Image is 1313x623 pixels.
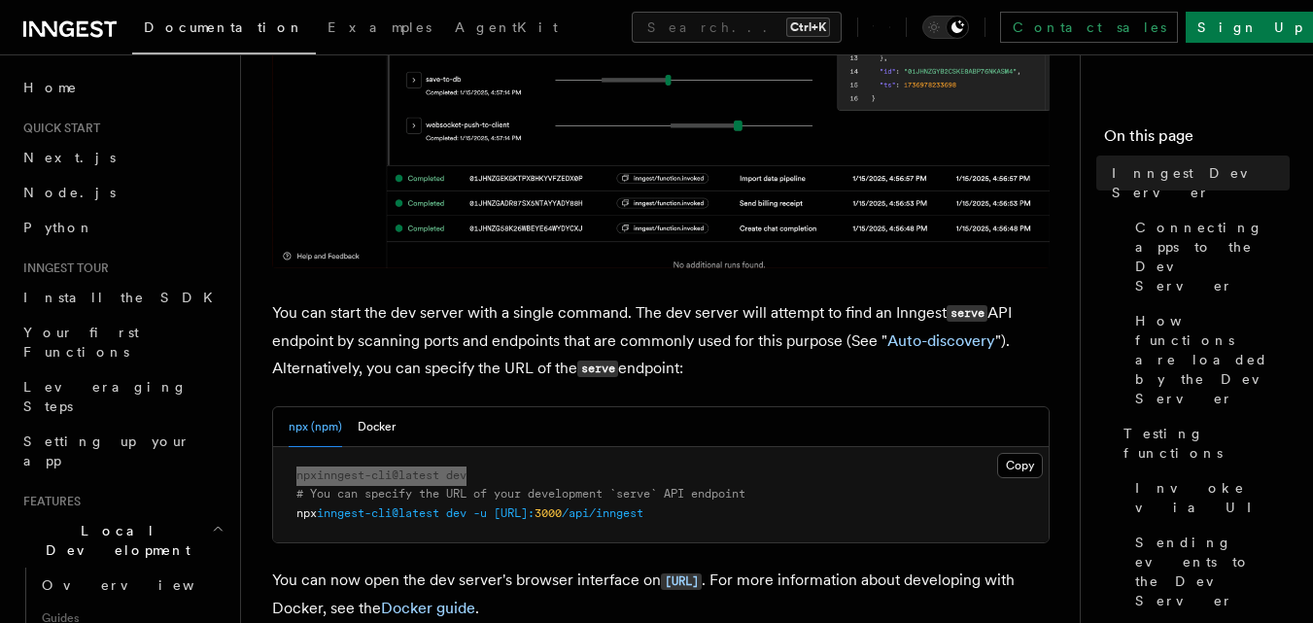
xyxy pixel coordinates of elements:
span: Inngest tour [16,260,109,276]
button: npx (npm) [289,407,342,447]
span: Invoke via UI [1135,478,1290,517]
span: How functions are loaded by the Dev Server [1135,311,1290,408]
a: Your first Functions [16,315,228,369]
span: Your first Functions [23,325,139,360]
span: Quick start [16,121,100,136]
a: Setting up your app [16,424,228,478]
a: Sending events to the Dev Server [1127,525,1290,618]
code: serve [947,305,987,322]
button: Copy [997,453,1043,478]
span: Local Development [16,521,212,560]
a: Examples [316,6,443,52]
a: [URL] [661,571,702,589]
p: You can now open the dev server's browser interface on . For more information about developing wi... [272,567,1050,622]
span: Next.js [23,150,116,165]
a: AgentKit [443,6,570,52]
a: Leveraging Steps [16,369,228,424]
a: Python [16,210,228,245]
a: Overview [34,568,228,603]
span: Inngest Dev Server [1112,163,1290,202]
span: Testing functions [1123,424,1290,463]
span: -u [473,506,487,520]
span: Node.js [23,185,116,200]
span: Connecting apps to the Dev Server [1135,218,1290,295]
a: Home [16,70,228,105]
a: Auto-discovery [887,331,995,350]
span: /api/inngest [562,506,643,520]
span: Home [23,78,78,97]
a: Next.js [16,140,228,175]
a: Install the SDK [16,280,228,315]
span: npx [296,468,317,482]
span: 3000 [535,506,562,520]
span: Features [16,494,81,509]
span: Python [23,220,94,235]
span: inngest-cli@latest [317,468,439,482]
span: Sending events to the Dev Server [1135,533,1290,610]
a: How functions are loaded by the Dev Server [1127,303,1290,416]
kbd: Ctrl+K [786,17,830,37]
button: Local Development [16,513,228,568]
span: inngest-cli@latest [317,506,439,520]
span: npx [296,506,317,520]
span: Leveraging Steps [23,379,188,414]
p: You can start the dev server with a single command. The dev server will attempt to find an Innges... [272,299,1050,383]
span: Examples [328,19,432,35]
span: dev [446,506,466,520]
a: Invoke via UI [1127,470,1290,525]
h4: On this page [1104,124,1290,156]
span: Overview [42,577,242,593]
code: serve [577,361,618,377]
span: dev [446,468,466,482]
button: Search...Ctrl+K [632,12,842,43]
span: Install the SDK [23,290,225,305]
button: Toggle dark mode [922,16,969,39]
a: Connecting apps to the Dev Server [1127,210,1290,303]
span: [URL]: [494,506,535,520]
button: Docker [358,407,396,447]
code: [URL] [661,573,702,590]
span: Documentation [144,19,304,35]
span: AgentKit [455,19,558,35]
span: Setting up your app [23,433,190,468]
a: Docker guide [381,599,475,617]
a: Documentation [132,6,316,54]
a: Contact sales [1000,12,1178,43]
a: Node.js [16,175,228,210]
span: # You can specify the URL of your development `serve` API endpoint [296,487,745,501]
a: Testing functions [1116,416,1290,470]
a: Inngest Dev Server [1104,156,1290,210]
